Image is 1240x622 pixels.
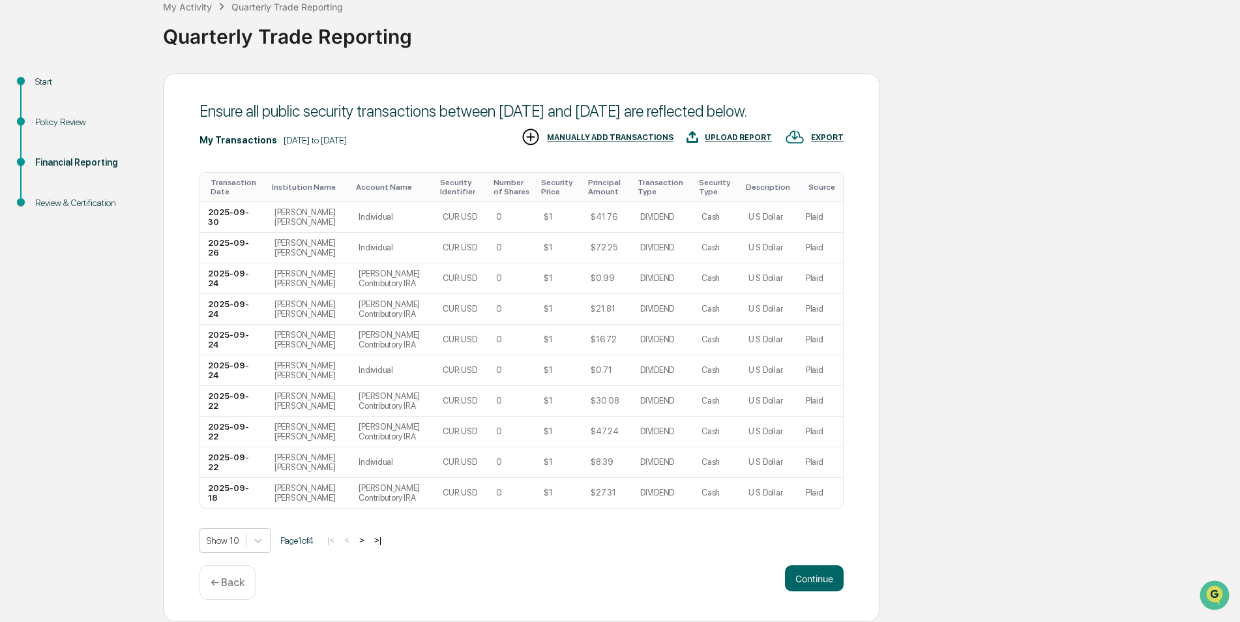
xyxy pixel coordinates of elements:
td: 2025-09-24 [200,325,267,355]
div: 🖐️ [13,166,23,176]
div: CUR:USD [443,488,477,497]
td: 2025-09-24 [200,294,267,325]
div: Cash [701,365,720,375]
a: Powered byPylon [92,220,158,231]
div: U S Dollar [748,457,782,467]
td: Plaid [798,447,843,478]
a: 🖐️Preclearance [8,159,89,183]
td: Plaid [798,294,843,325]
div: [PERSON_NAME] [PERSON_NAME] [274,238,344,258]
span: Data Lookup [26,189,82,202]
div: DIVIDEND [640,396,674,406]
div: CUR:USD [443,243,477,252]
span: Attestations [108,164,162,177]
td: [PERSON_NAME] Contributory IRA [351,417,435,447]
td: 2025-09-18 [200,478,267,508]
div: CUR:USD [443,396,477,406]
div: Cash [701,396,720,406]
div: 0 [496,243,502,252]
div: My Transactions [199,135,277,145]
div: CUR:USD [443,365,477,375]
div: CUR:USD [443,334,477,344]
div: $1 [544,457,552,467]
div: CUR:USD [443,457,477,467]
div: U S Dollar [748,488,782,497]
div: Cash [701,426,720,436]
div: UPLOAD REPORT [705,133,772,142]
div: $1 [544,365,552,375]
td: 2025-09-24 [200,263,267,294]
div: Cash [701,273,720,283]
div: $21.81 [591,304,615,314]
div: Toggle SortBy [746,183,793,192]
div: $1 [544,304,552,314]
div: $1 [544,396,552,406]
div: $0.71 [591,365,612,375]
div: $30.08 [591,396,619,406]
a: 🗄️Attestations [89,159,167,183]
div: Start new chat [44,100,214,113]
div: Toggle SortBy [699,178,735,196]
div: $16.72 [591,334,616,344]
p: ← Back [211,576,244,589]
div: Toggle SortBy [541,178,578,196]
div: My Activity [163,1,212,12]
div: [PERSON_NAME] [PERSON_NAME] [274,330,344,349]
td: [PERSON_NAME] Contributory IRA [351,294,435,325]
div: 0 [496,396,502,406]
div: DIVIDEND [640,488,674,497]
div: U S Dollar [748,396,782,406]
span: Page 1 of 4 [280,535,314,546]
div: U S Dollar [748,426,782,436]
button: |< [323,535,338,546]
td: Plaid [798,355,843,386]
button: > [355,535,368,546]
img: 1746055101610-c473b297-6a78-478c-a979-82029cc54cd1 [13,100,37,123]
td: Plaid [798,202,843,233]
div: 0 [496,334,502,344]
div: CUR:USD [443,212,477,222]
div: $0.99 [591,273,615,283]
td: Plaid [798,478,843,508]
td: 2025-09-22 [200,447,267,478]
div: [PERSON_NAME] [PERSON_NAME] [274,483,344,503]
div: $47.24 [591,426,618,436]
div: Toggle SortBy [588,178,627,196]
div: Cash [701,488,720,497]
div: Quarterly Trade Reporting [231,1,343,12]
div: [PERSON_NAME] [PERSON_NAME] [274,207,344,227]
div: Policy Review [35,115,142,129]
td: [PERSON_NAME] Contributory IRA [351,478,435,508]
div: $1 [544,426,552,436]
div: U S Dollar [748,334,782,344]
div: Ensure all public security transactions between [DATE] and [DATE] are reflected below. [199,102,844,121]
div: CUR:USD [443,304,477,314]
div: Cash [701,243,720,252]
iframe: Open customer support [1198,579,1233,614]
div: 🗄️ [95,166,105,176]
div: [PERSON_NAME] [PERSON_NAME] [274,269,344,288]
div: CUR:USD [443,273,477,283]
td: Plaid [798,417,843,447]
div: U S Dollar [748,365,782,375]
div: 0 [496,365,502,375]
div: $72.25 [591,243,617,252]
div: $1 [544,273,552,283]
div: $27.31 [591,488,615,497]
div: Toggle SortBy [356,183,430,192]
div: EXPORT [811,133,844,142]
img: EXPORT [785,127,805,147]
td: Plaid [798,233,843,263]
div: Toggle SortBy [494,178,531,196]
td: 2025-09-24 [200,355,267,386]
div: 0 [496,304,502,314]
div: Toggle SortBy [440,178,483,196]
div: [PERSON_NAME] [PERSON_NAME] [274,452,344,472]
td: Individual [351,355,435,386]
div: U S Dollar [748,212,782,222]
td: Plaid [798,325,843,355]
div: U S Dollar [748,304,782,314]
td: [PERSON_NAME] Contributory IRA [351,386,435,417]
